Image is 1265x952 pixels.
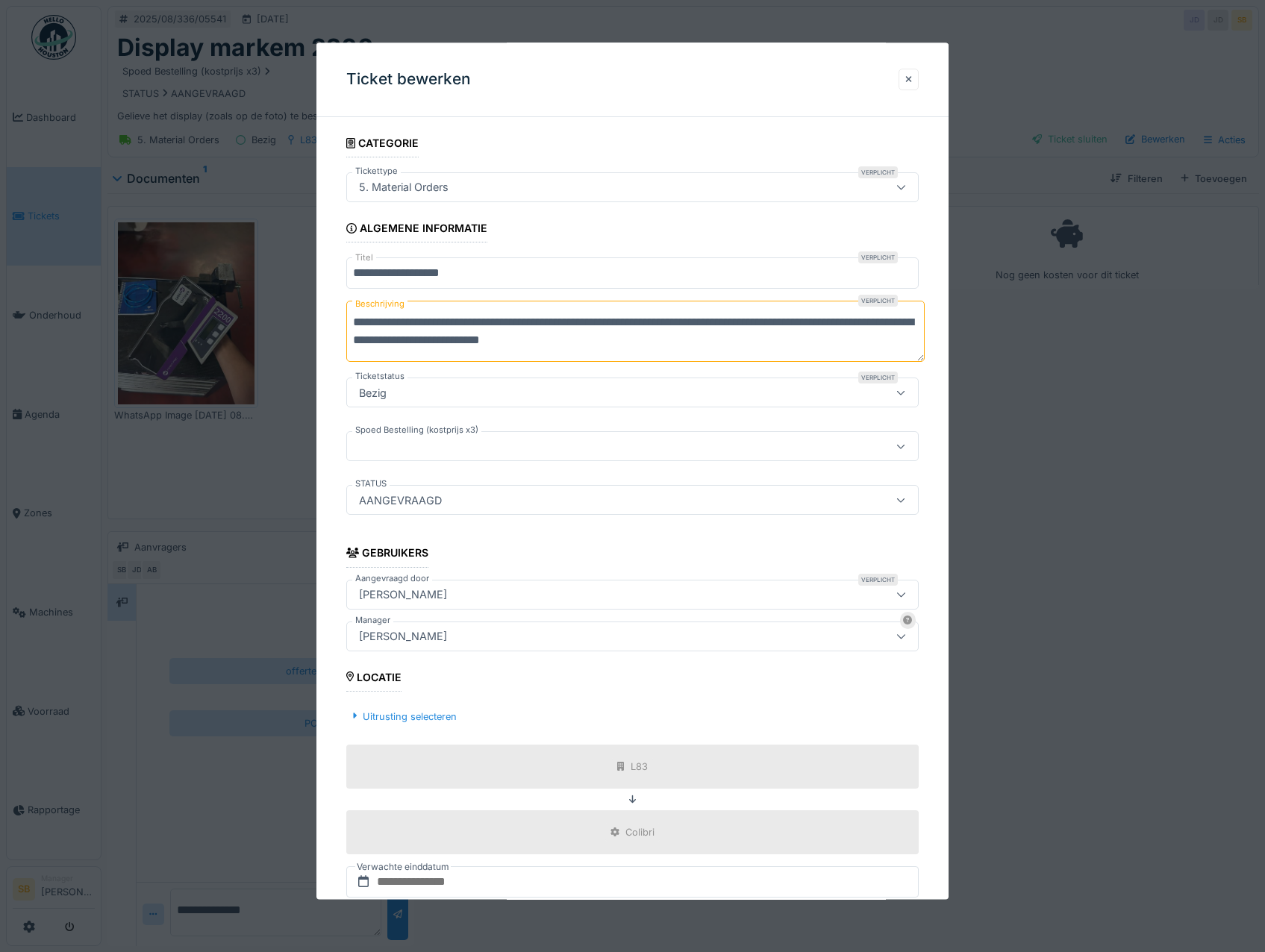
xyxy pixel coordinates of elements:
[858,167,898,179] div: Verplicht
[346,542,429,568] div: Gebruikers
[858,295,898,307] div: Verplicht
[625,825,655,839] div: Colibri
[352,295,407,314] label: Beschrijving
[353,492,448,509] div: AANGEVRAAGD
[353,586,453,603] div: [PERSON_NAME]
[346,218,487,243] div: Algemene informatie
[352,614,393,627] label: Manager
[858,574,898,586] div: Verplicht
[346,707,463,727] div: Uitrusting selecteren
[352,478,390,491] label: STATUS
[631,760,648,774] div: L83
[353,385,393,401] div: Bezig
[352,252,376,265] label: Titel
[858,372,898,384] div: Verplicht
[355,859,451,875] label: Verwachte einddatum
[346,132,419,157] div: Categorie
[858,252,898,264] div: Verplicht
[352,425,481,437] label: Spoed Bestelling (kostprijs x3)
[353,628,453,645] div: [PERSON_NAME]
[352,572,432,585] label: Aangevraagd door
[352,371,407,383] label: Ticketstatus
[346,666,402,692] div: Locatie
[352,166,401,178] label: Tickettype
[346,70,471,89] h3: Ticket bewerken
[353,180,455,196] div: 5. Material Orders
